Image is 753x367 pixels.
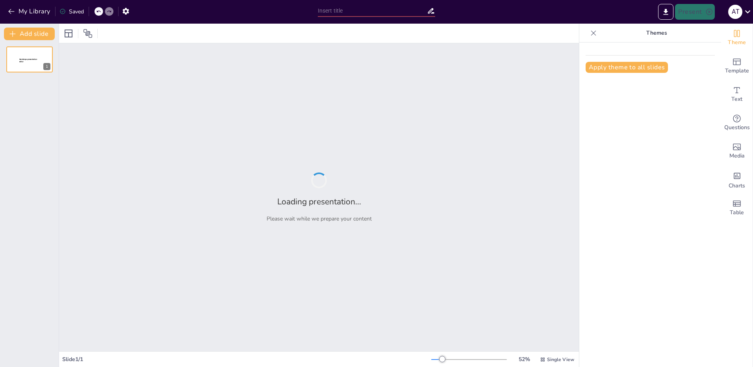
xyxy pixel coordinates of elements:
span: Text [731,95,742,104]
div: Slide 1 / 1 [62,356,431,363]
input: Insert title [318,5,427,17]
div: Add text boxes [721,80,753,109]
div: Layout [62,27,75,40]
div: Add images, graphics, shapes or video [721,137,753,165]
button: A T [728,4,742,20]
div: Add a table [721,194,753,222]
div: 1 [6,46,53,72]
button: Present [675,4,714,20]
span: Theme [728,38,746,47]
div: A T [728,5,742,19]
div: Add charts and graphs [721,165,753,194]
button: Export to PowerPoint [658,4,673,20]
span: Media [729,152,745,160]
div: Get real-time input from your audience [721,109,753,137]
button: Apply theme to all slides [586,62,668,73]
h2: Loading presentation... [277,196,361,207]
span: Sendsteps presentation editor [19,58,37,63]
p: Themes [600,24,713,43]
p: Please wait while we prepare your content [267,215,372,222]
div: Change the overall theme [721,24,753,52]
span: Template [725,67,749,75]
span: Questions [724,123,750,132]
span: Table [730,208,744,217]
button: My Library [6,5,54,18]
button: Add slide [4,28,55,40]
div: 52 % [515,356,534,363]
div: Saved [59,8,84,15]
span: Charts [729,182,745,190]
span: Position [83,29,93,38]
div: Add ready made slides [721,52,753,80]
span: Single View [547,356,574,363]
div: 1 [43,63,50,70]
